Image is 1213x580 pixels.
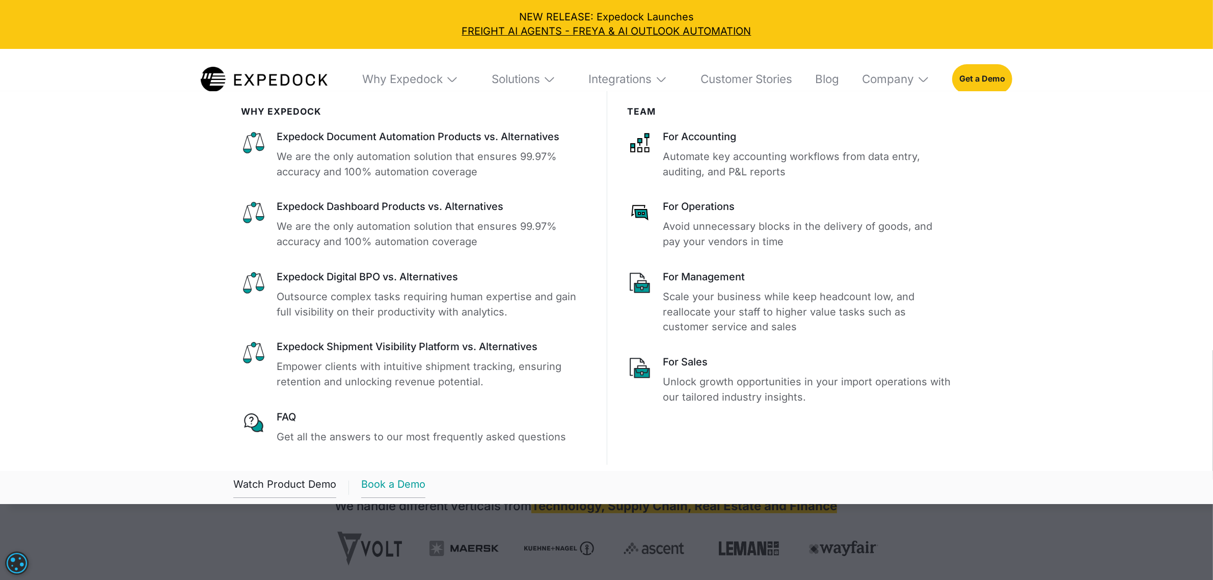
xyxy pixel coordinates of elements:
[663,130,952,144] div: For Accounting
[579,49,678,110] div: Integrations
[241,130,586,180] a: Expedock Document Automation Products vs. AlternativesWe are the only automation solution that en...
[663,375,952,405] p: Unlock growth opportunities in your import operations with our tailored industry insights.
[627,355,952,405] a: For SalesUnlock growth opportunities in your import operations with our tailored industry insights.
[663,355,952,370] div: For Sales
[663,289,952,335] p: Scale your business while keep headcount low, and reallocate your staff to higher value tasks suc...
[627,200,952,250] a: For OperationsAvoid unnecessary blocks in the delivery of goods, and pay your vendors in time
[663,200,952,214] div: For Operations
[805,49,839,110] a: Blog
[589,72,652,86] div: Integrations
[481,49,566,110] div: Solutions
[1162,531,1213,580] iframe: Chat Widget
[277,200,586,214] div: Expedock Dashboard Products vs. Alternatives
[277,359,586,390] p: Empower clients with intuitive shipment tracking, ensuring retention and unlocking revenue potent...
[663,219,952,250] p: Avoid unnecessary blocks in the delivery of goods, and pay your vendors in time
[663,270,952,284] div: For Management
[10,24,1203,39] a: FREIGHT AI AGENTS - FREYA & AI OUTLOOK AUTOMATION
[277,130,586,144] div: Expedock Document Automation Products vs. Alternatives
[277,219,586,250] p: We are the only automation solution that ensures 99.97% accuracy and 100% automation coverage
[233,477,336,498] div: Watch Product Demo
[627,130,952,180] a: For AccountingAutomate key accounting workflows from data entry, auditing, and P&L reports
[233,477,336,498] a: open lightbox
[352,49,469,110] div: Why Expedock
[241,200,586,250] a: Expedock Dashboard Products vs. AlternativesWe are the only automation solution that ensures 99.9...
[277,410,586,425] div: FAQ
[852,49,940,110] div: Company
[627,270,952,335] a: For ManagementScale your business while keep headcount low, and reallocate your staff to higher v...
[241,340,586,390] a: Expedock Shipment Visibility Platform vs. AlternativesEmpower clients with intuitive shipment tra...
[362,72,443,86] div: Why Expedock
[241,270,586,320] a: Expedock Digital BPO vs. AlternativesOutsource complex tasks requiring human expertise and gain f...
[862,72,914,86] div: Company
[241,107,586,117] div: WHy Expedock
[277,289,586,320] p: Outsource complex tasks requiring human expertise and gain full visibility on their productivity ...
[690,49,792,110] a: Customer Stories
[492,72,540,86] div: Solutions
[663,149,952,180] p: Automate key accounting workflows from data entry, auditing, and P&L reports
[361,477,425,498] a: Book a Demo
[277,149,586,180] p: We are the only automation solution that ensures 99.97% accuracy and 100% automation coverage
[277,340,586,354] div: Expedock Shipment Visibility Platform vs. Alternatives
[241,410,586,445] a: FAQGet all the answers to our most frequently asked questions
[277,430,586,445] p: Get all the answers to our most frequently asked questions
[627,107,952,117] div: Team
[952,64,1012,94] a: Get a Demo
[277,270,586,284] div: Expedock Digital BPO vs. Alternatives
[10,10,1203,39] div: NEW RELEASE: Expedock Launches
